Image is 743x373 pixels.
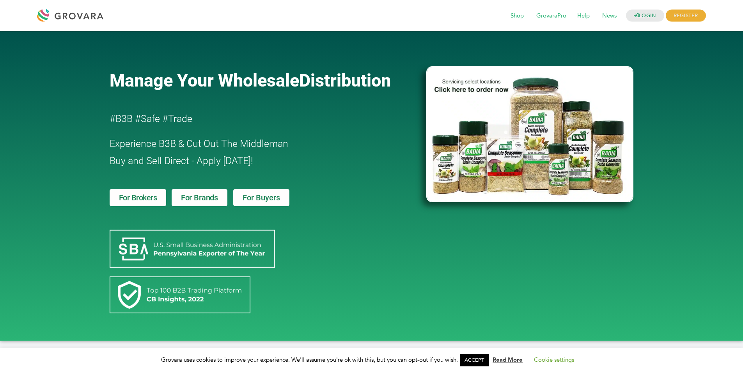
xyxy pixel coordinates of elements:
[243,194,280,202] span: For Buyers
[110,70,414,91] a: Manage Your WholesaleDistribution
[110,110,382,127] h2: #B3B #Safe #Trade
[299,70,391,91] span: Distribution
[572,9,595,23] span: Help
[110,138,288,149] span: Experience B3B & Cut Out The Middleman
[531,12,572,20] a: GrovaraPro
[531,9,572,23] span: GrovaraPro
[626,10,664,22] a: LOGIN
[534,356,574,364] a: Cookie settings
[110,155,253,166] span: Buy and Sell Direct - Apply [DATE]!
[597,9,622,23] span: News
[110,70,299,91] span: Manage Your Wholesale
[505,12,529,20] a: Shop
[460,354,489,366] a: ACCEPT
[572,12,595,20] a: Help
[233,189,289,206] a: For Buyers
[172,189,227,206] a: For Brands
[505,9,529,23] span: Shop
[666,10,706,22] span: REGISTER
[161,356,582,364] span: Grovara uses cookies to improve your experience. We'll assume you're ok with this, but you can op...
[181,194,218,202] span: For Brands
[493,356,523,364] a: Read More
[119,194,157,202] span: For Brokers
[110,189,167,206] a: For Brokers
[597,12,622,20] a: News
